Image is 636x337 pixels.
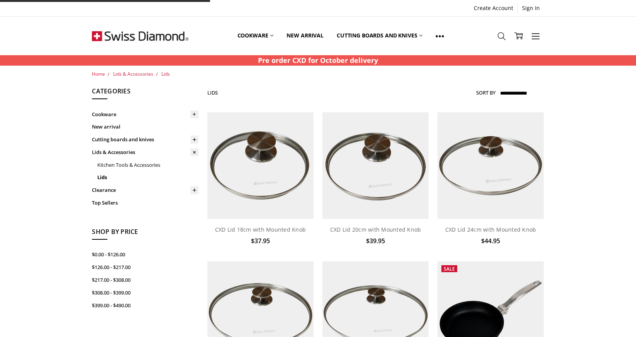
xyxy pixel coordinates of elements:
h1: Lids [207,90,218,96]
img: Free Shipping On Every Order [92,17,188,55]
h5: Shop By Price [92,227,198,240]
a: Lids & Accessories [113,71,153,77]
a: Top Sellers [92,196,198,209]
a: $308.00 - $399.00 [92,286,198,299]
a: Kitchen Tools & Accessories [97,159,198,171]
a: $217.00 - $308.00 [92,274,198,286]
a: Clearance [92,184,198,196]
a: Lids [161,71,170,77]
span: $37.95 [251,237,270,245]
a: Show All [429,19,451,53]
span: $44.95 [481,237,500,245]
a: Home [92,71,105,77]
img: CXD Lid 24cm with Mounted Knob [438,112,544,219]
a: Sign In [518,3,544,14]
a: CXD Lid 24cm with Mounted Knob [445,226,536,233]
strong: Pre order CXD for October delivery [258,56,378,65]
a: Lids & Accessories [92,146,198,159]
h5: Categories [92,86,198,100]
a: Cutting boards and knives [92,133,198,146]
a: Cutting boards and knives [330,19,429,53]
img: CXD Lid 20cm with Mounted Knob [322,112,429,219]
a: CXD Lid 20cm with Mounted Knob [330,226,421,233]
a: Cookware [231,19,280,53]
a: $126.00 - $217.00 [92,261,198,274]
a: $399.00 - $490.00 [92,299,198,312]
a: $0.00 - $126.00 [92,248,198,261]
a: Lids [97,171,198,184]
a: Cookware [92,108,198,121]
span: Sale [444,266,455,272]
span: $39.95 [366,237,385,245]
a: New arrival [280,19,330,53]
a: CXD Lid 18cm with Mounted Knob [215,226,306,233]
a: Create Account [470,3,517,14]
a: New arrival [92,120,198,133]
img: CXD Lid 18cm with Mounted Knob [207,112,314,219]
label: Sort By [476,86,495,99]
